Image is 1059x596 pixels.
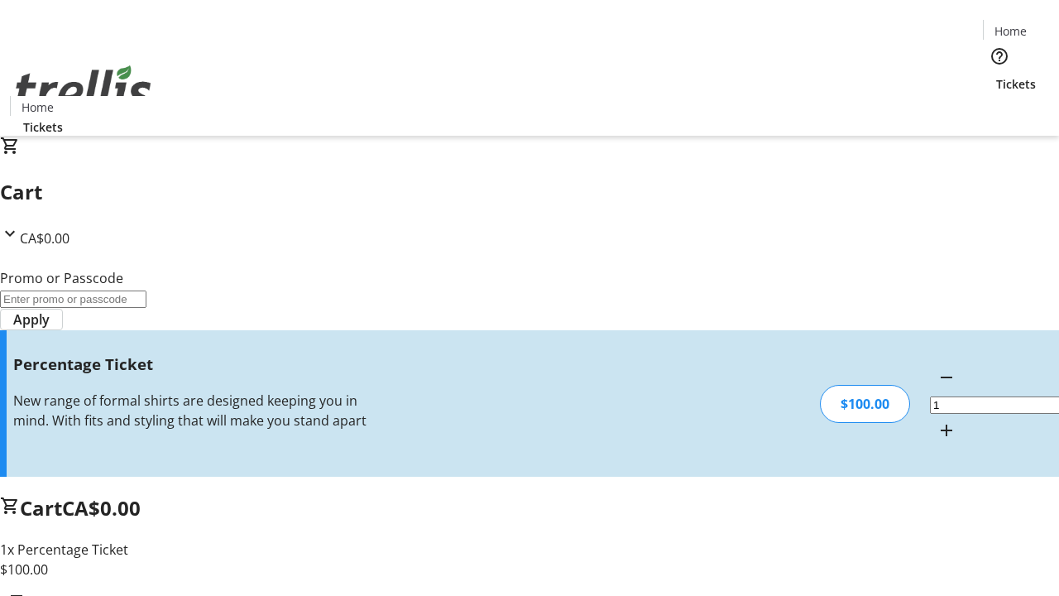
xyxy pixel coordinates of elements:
span: CA$0.00 [20,229,69,248]
a: Home [11,99,64,116]
img: Orient E2E Organization Bm2olJiWBX's Logo [10,47,157,130]
a: Tickets [10,118,76,136]
span: Home [994,22,1027,40]
button: Increment by one [930,414,963,447]
span: Tickets [23,118,63,136]
span: Apply [13,310,50,329]
span: Home [22,99,54,116]
button: Decrement by one [930,361,963,394]
button: Help [983,40,1016,73]
div: $100.00 [820,385,910,423]
a: Tickets [983,75,1049,93]
a: Home [984,22,1037,40]
span: Tickets [996,75,1036,93]
div: New range of formal shirts are designed keeping you in mind. With fits and styling that will make... [13,391,375,430]
button: Cart [983,93,1016,126]
h3: Percentage Ticket [13,353,375,376]
span: CA$0.00 [62,494,141,521]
